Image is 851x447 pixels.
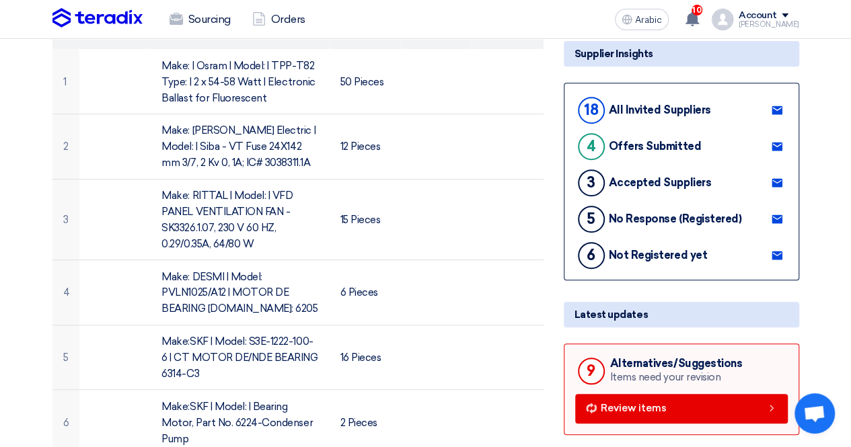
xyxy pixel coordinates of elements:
[575,394,788,423] a: Review items
[482,11,538,40] font: Internal Code/Note
[340,140,380,153] font: 12 Pieces
[63,140,69,153] font: 2
[161,401,313,445] font: Make:SKF | Model: | Bearing Motor, Part No. 6224-Condenser Pump
[188,13,231,26] font: Sourcing
[161,335,318,380] font: Make:SKF | Model: S3E-1222-100-6 | CT MOTOR DE/NDE BEARING 6314-C3
[271,13,305,26] font: Orders
[242,5,316,34] a: Orders
[635,14,662,26] font: Arabic
[587,137,596,155] font: 4
[161,271,318,315] font: Make: DESMI | Model: PVLN1025/A12 | MOTOR DE BEARING [DOMAIN_NAME]: 6205
[63,417,69,429] font: 6
[739,9,777,21] font: Account
[90,11,156,40] font: Manufacturer Part #
[161,60,315,104] font: Make: | Osram | Model: | TPP-T82 Type: | 2 x 54-58 Watt | Electronic Ballast for Fluorescent
[609,212,741,225] font: No Response (Registered)
[63,352,69,364] font: 5
[615,9,669,30] button: Arabic
[159,5,242,34] a: Sourcing
[794,393,835,434] div: Open chat
[712,9,733,30] img: profile_test.png
[609,249,707,261] font: Not Registered yet
[340,352,381,364] font: 16 Pieces
[340,214,380,226] font: 15 Pieces
[575,309,648,321] font: Latest updates
[340,417,377,429] font: 2 Pieces
[161,124,316,169] font: Make: [PERSON_NAME] Electric | Model: | Siba - VT Fuse 24X142 mm 3/7, 2 Kv 0, 1A; IC# 3038311.1A
[340,286,377,298] font: 6 Pieces
[575,48,653,60] font: Supplier Insights
[601,402,667,414] font: Review items
[587,173,595,192] font: 3
[587,246,595,264] font: 6
[692,5,701,15] font: 10
[609,104,711,116] font: All Invited Suppliers
[63,286,70,298] font: 4
[587,362,595,380] font: 9
[739,20,799,29] font: [PERSON_NAME]
[610,357,742,370] font: Alternatives/Suggestions
[52,8,143,28] img: Teradix logo
[609,140,701,153] font: Offers Submitted
[340,76,383,88] font: 50 Pieces
[610,371,720,383] font: Items need your revision
[63,214,69,226] font: 3
[63,76,67,88] font: 1
[584,101,598,119] font: 18
[161,190,293,250] font: Make: RITTAL | Model: | VFD PANEL VENTILATION FAN -SK3326.1.07, 230 V 60 HZ, 0.29/0.35A, 64/80 W
[609,176,711,189] font: Accepted Suppliers
[587,210,595,228] font: 5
